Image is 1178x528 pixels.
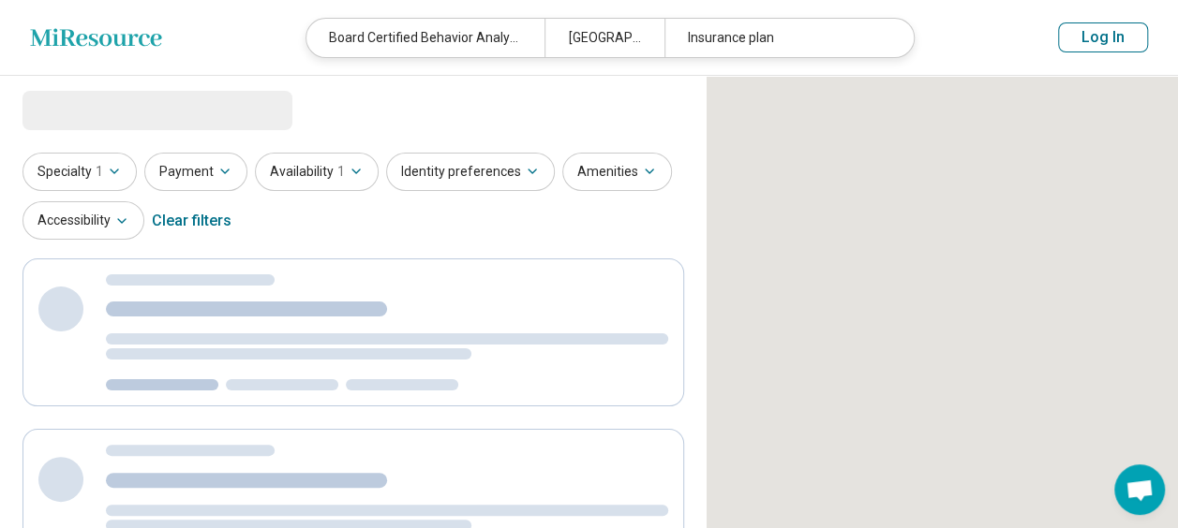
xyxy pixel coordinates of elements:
[544,19,664,57] div: [GEOGRAPHIC_DATA], [GEOGRAPHIC_DATA]
[337,162,345,182] span: 1
[152,198,231,243] div: Clear filters
[255,153,379,191] button: Availability1
[22,153,137,191] button: Specialty1
[22,201,144,240] button: Accessibility
[1114,464,1165,515] div: Open chat
[22,91,180,128] span: Loading...
[144,153,247,191] button: Payment
[664,19,902,57] div: Insurance plan
[96,162,103,182] span: 1
[1058,22,1148,52] button: Log In
[306,19,544,57] div: Board Certified Behavior Analyst (BCBA)
[562,153,672,191] button: Amenities
[386,153,555,191] button: Identity preferences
